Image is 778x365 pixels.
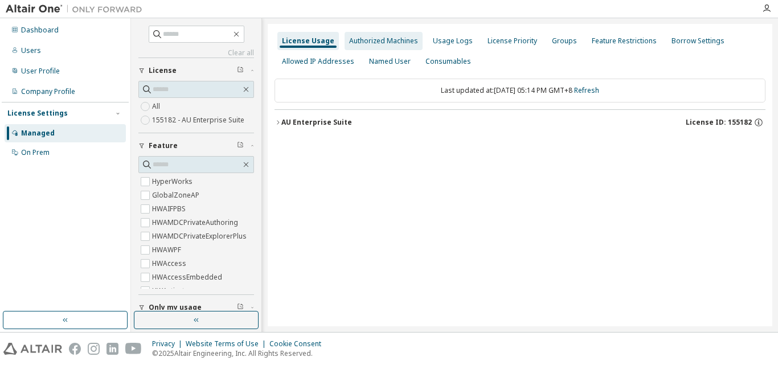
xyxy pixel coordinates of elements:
[21,129,55,138] div: Managed
[152,229,249,243] label: HWAMDCPrivateExplorerPlus
[21,87,75,96] div: Company Profile
[237,66,244,75] span: Clear filter
[281,118,352,127] div: AU Enterprise Suite
[269,339,328,348] div: Cookie Consent
[152,175,195,188] label: HyperWorks
[671,36,724,46] div: Borrow Settings
[282,36,334,46] div: License Usage
[69,343,81,355] img: facebook.svg
[21,26,59,35] div: Dashboard
[237,141,244,150] span: Clear filter
[138,133,254,158] button: Feature
[107,343,118,355] img: linkedin.svg
[152,113,247,127] label: 155182 - AU Enterprise Suite
[152,216,240,229] label: HWAMDCPrivateAuthoring
[152,270,224,284] label: HWAccessEmbedded
[686,118,752,127] span: License ID: 155182
[574,85,599,95] a: Refresh
[552,36,577,46] div: Groups
[152,188,202,202] label: GlobalZoneAP
[369,57,411,66] div: Named User
[349,36,418,46] div: Authorized Machines
[186,339,269,348] div: Website Terms of Use
[21,148,50,157] div: On Prem
[152,339,186,348] div: Privacy
[152,257,189,270] label: HWAccess
[138,48,254,58] a: Clear all
[237,303,244,312] span: Clear filter
[149,303,202,312] span: Only my usage
[152,100,162,113] label: All
[7,109,68,118] div: License Settings
[152,348,328,358] p: © 2025 Altair Engineering, Inc. All Rights Reserved.
[282,57,354,66] div: Allowed IP Addresses
[152,243,183,257] label: HWAWPF
[152,202,188,216] label: HWAIFPBS
[425,57,471,66] div: Consumables
[3,343,62,355] img: altair_logo.svg
[138,295,254,320] button: Only my usage
[149,141,178,150] span: Feature
[149,66,177,75] span: License
[275,110,765,135] button: AU Enterprise SuiteLicense ID: 155182
[592,36,657,46] div: Feature Restrictions
[21,67,60,76] div: User Profile
[125,343,142,355] img: youtube.svg
[488,36,537,46] div: License Priority
[138,58,254,83] button: License
[6,3,148,15] img: Altair One
[21,46,41,55] div: Users
[433,36,473,46] div: Usage Logs
[275,79,765,102] div: Last updated at: [DATE] 05:14 PM GMT+8
[88,343,100,355] img: instagram.svg
[152,284,191,298] label: HWActivate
